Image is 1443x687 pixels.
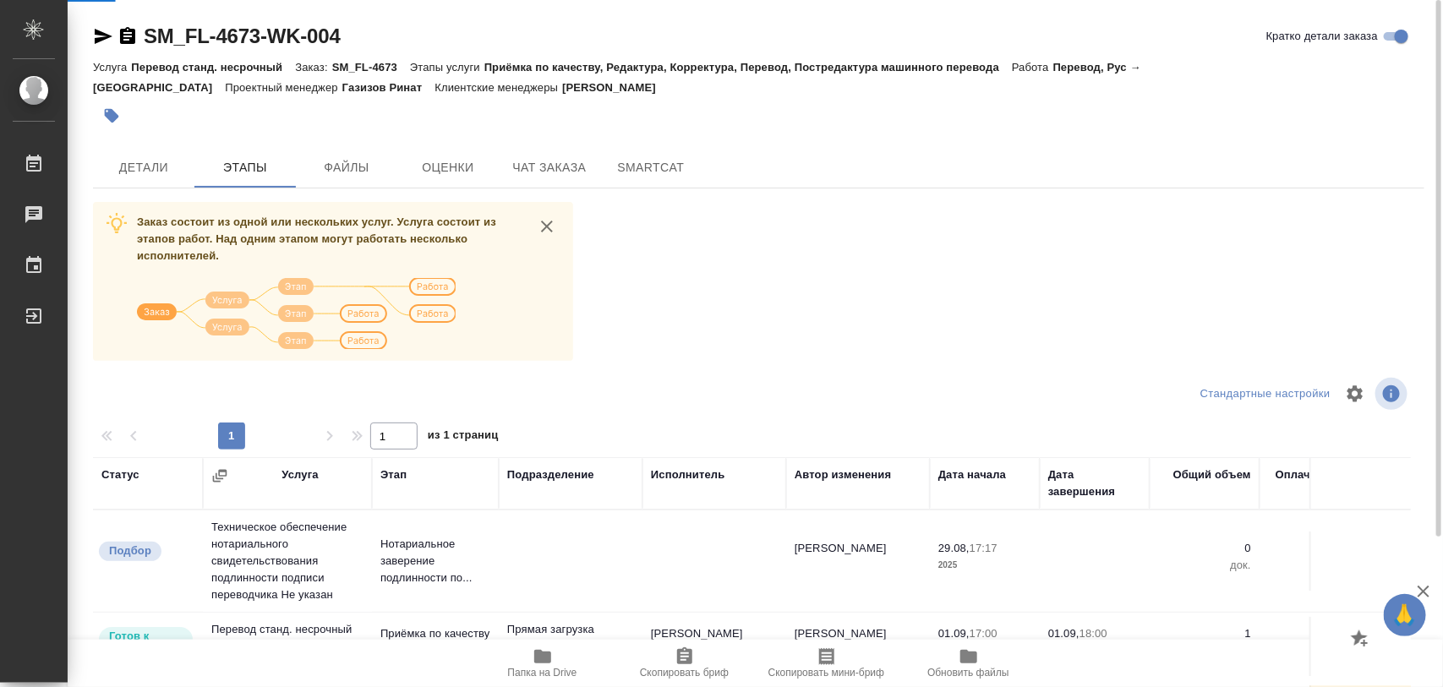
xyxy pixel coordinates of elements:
[970,542,998,554] p: 17:17
[1080,627,1107,640] p: 18:00
[435,81,562,94] p: Клиентские менеджеры
[1048,466,1141,500] div: Дата завершения
[795,466,891,483] div: Автор изменения
[203,510,372,612] td: Техническое обеспечение нотариального свидетельствования подлинности подписи переводчика Не указан
[562,81,669,94] p: [PERSON_NAME]
[281,466,318,483] div: Услуга
[1196,381,1335,407] div: split button
[927,667,1009,679] span: Обновить файлы
[205,157,286,178] span: Этапы
[1173,466,1251,483] div: Общий объем
[428,425,499,450] span: из 1 страниц
[109,628,183,662] p: Готов к работе
[472,640,614,687] button: Папка на Drive
[1268,466,1361,500] div: Оплачиваемый объем
[211,467,228,484] button: Сгруппировать
[109,543,151,559] p: Подбор
[407,157,489,178] span: Оценки
[137,215,496,262] span: Заказ состоит из одной или нескольких услуг. Услуга состоит из этапов работ. Над одним этапом мог...
[509,157,590,178] span: Чат заказа
[970,627,998,640] p: 17:00
[225,81,342,94] p: Проектный менеджер
[380,536,490,586] p: Нотариальное заверение подлинности по...
[642,617,786,676] td: [PERSON_NAME]
[1266,28,1378,45] span: Кратко детали заказа
[1012,61,1053,74] p: Работа
[1384,594,1426,636] button: 🙏
[499,613,642,680] td: Прямая загрузка (шаблонные документы)
[1375,378,1411,410] span: Посмотреть информацию
[1391,597,1419,633] span: 🙏
[1335,373,1375,414] span: Настроить таблицу
[203,613,372,680] td: Перевод станд. несрочный Рус → [GEOGRAPHIC_DATA]
[1268,625,1361,642] p: 1
[144,25,341,47] a: SM_FL-4673-WK-004
[101,466,139,483] div: Статус
[786,532,930,591] td: [PERSON_NAME]
[1158,540,1251,557] p: 0
[1268,557,1361,574] p: док.
[131,61,295,74] p: Перевод станд. несрочный
[1048,627,1080,640] p: 01.09,
[1347,625,1375,654] button: Добавить оценку
[534,214,560,239] button: close
[380,625,490,642] p: Приёмка по качеству
[1158,557,1251,574] p: док.
[93,97,130,134] button: Добавить тэг
[786,617,930,676] td: [PERSON_NAME]
[93,26,113,46] button: Скопировать ссылку для ЯМессенджера
[295,61,331,74] p: Заказ:
[898,640,1040,687] button: Обновить файлы
[756,640,898,687] button: Скопировать мини-бриф
[93,61,131,74] p: Услуга
[380,466,407,483] div: Этап
[410,61,484,74] p: Этапы услуги
[332,61,410,74] p: SM_FL-4673
[1268,540,1361,557] p: 0
[938,557,1031,574] p: 2025
[938,627,970,640] p: 01.09,
[651,466,725,483] div: Исполнитель
[938,542,970,554] p: 29.08,
[342,81,435,94] p: Газизов Ринат
[103,157,184,178] span: Детали
[306,157,387,178] span: Файлы
[610,157,691,178] span: SmartCat
[1158,625,1251,642] p: 1
[640,667,729,679] span: Скопировать бриф
[768,667,884,679] span: Скопировать мини-бриф
[484,61,1012,74] p: Приёмка по качеству, Редактура, Корректура, Перевод, Постредактура машинного перевода
[614,640,756,687] button: Скопировать бриф
[118,26,138,46] button: Скопировать ссылку
[508,667,577,679] span: Папка на Drive
[938,466,1006,483] div: Дата начала
[507,466,594,483] div: Подразделение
